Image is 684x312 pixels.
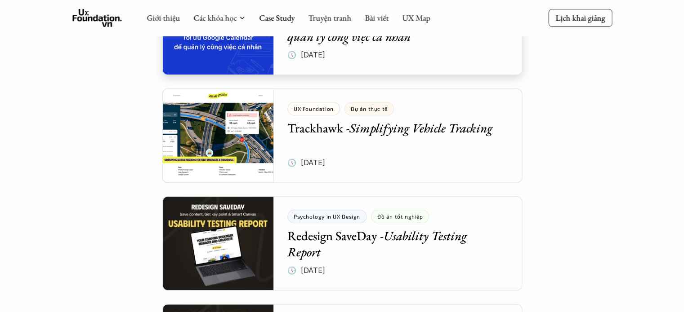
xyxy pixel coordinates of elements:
a: Truyện tranh [308,13,351,23]
a: Bài viết [365,13,389,23]
a: Case Study [259,13,295,23]
p: Lịch khai giảng [555,13,605,23]
a: Psychology in UX DesignĐồ án tốt nghiệpRedesign SaveDay -Usability Testing Report🕔 [DATE] [162,196,522,290]
a: UX FoundationDự án thực tếTrackhawk -Simplifying Vehicle Tracking🕔 [DATE] [162,88,522,183]
a: Lịch khai giảng [548,9,612,26]
a: UX Map [402,13,430,23]
a: Các khóa học [193,13,237,23]
a: Giới thiệu [147,13,180,23]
